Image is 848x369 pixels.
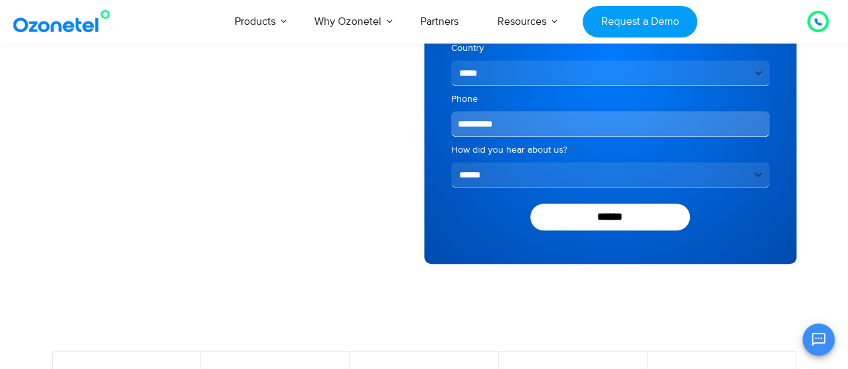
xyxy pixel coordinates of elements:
[583,6,697,38] a: Request a Demo
[451,92,770,106] label: Phone
[451,143,770,157] label: How did you hear about us?
[451,42,770,55] label: Country
[802,323,835,356] button: Open chat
